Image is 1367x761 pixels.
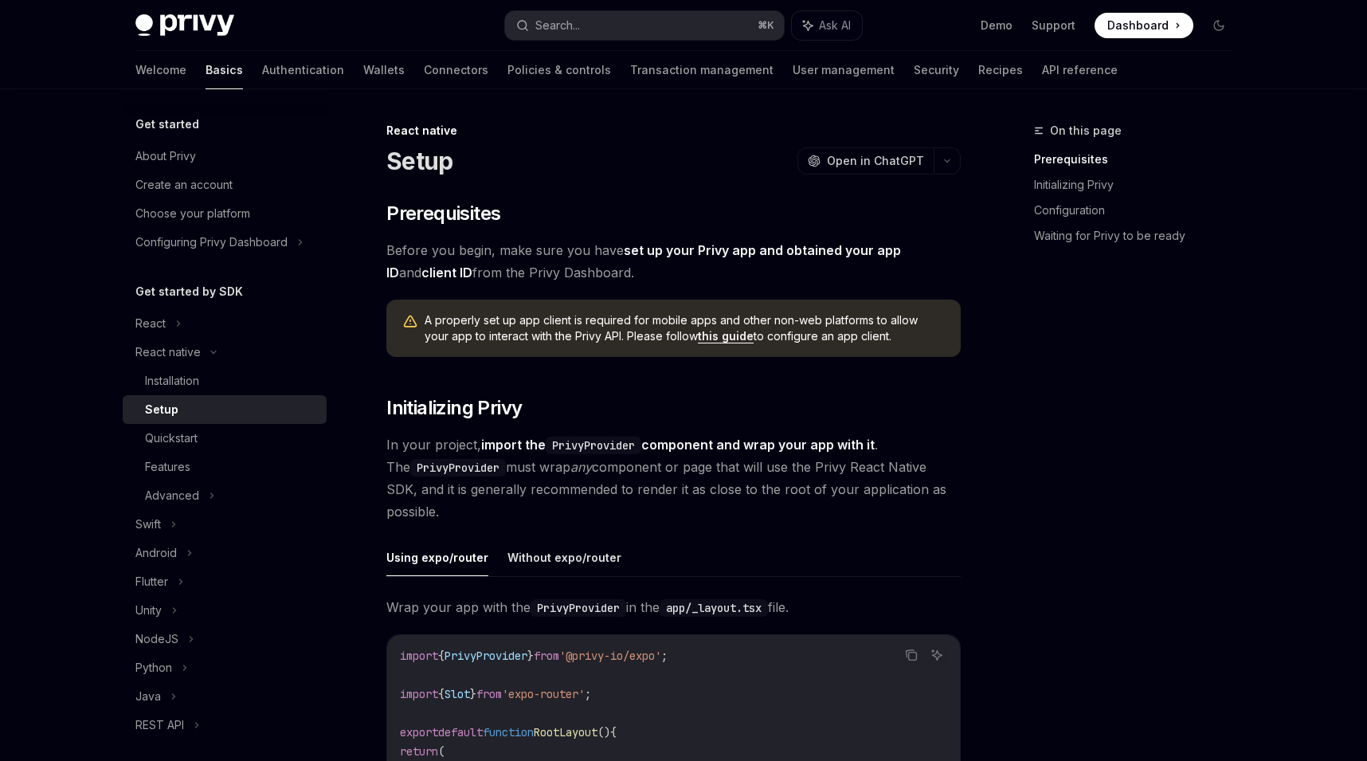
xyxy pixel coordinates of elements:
a: Welcome [135,51,186,89]
div: React native [135,343,201,362]
div: NodeJS [135,630,178,649]
a: Policies & controls [507,51,611,89]
button: Toggle dark mode [1206,13,1232,38]
a: Create an account [123,171,327,199]
span: Before you begin, make sure you have and from the Privy Dashboard. [386,239,961,284]
span: '@privy-io/expo' [559,649,661,663]
button: Using expo/router [386,539,488,576]
button: Search...⌘K [505,11,784,40]
a: Support [1032,18,1075,33]
div: React native [386,123,961,139]
a: User management [793,51,895,89]
a: Initializing Privy [1034,172,1244,198]
span: Initializing Privy [386,395,522,421]
span: Prerequisites [386,201,500,226]
a: Configuration [1034,198,1244,223]
span: ( [438,744,445,759]
div: Flutter [135,572,168,591]
a: client ID [421,265,472,281]
span: On this page [1050,121,1122,140]
code: PrivyProvider [410,459,506,477]
a: Features [123,453,327,481]
span: export [400,725,438,739]
div: Features [145,457,190,477]
span: RootLayout [534,725,597,739]
h5: Get started by SDK [135,282,243,301]
span: Ask AI [819,18,851,33]
div: Java [135,687,161,706]
strong: import the component and wrap your app with it [481,437,875,453]
div: Android [135,543,177,563]
button: Ask AI [926,645,947,665]
button: Without expo/router [507,539,621,576]
span: ⌘ K [758,19,774,32]
div: Quickstart [145,429,198,448]
div: REST API [135,716,184,735]
a: Recipes [978,51,1023,89]
div: Setup [145,400,178,419]
span: Open in ChatGPT [827,153,924,169]
a: set up your Privy app and obtained your app ID [386,242,901,281]
div: Configuring Privy Dashboard [135,233,288,252]
span: Slot [445,687,470,701]
h5: Get started [135,115,199,134]
span: In your project, . The must wrap component or page that will use the Privy React Native SDK, and ... [386,433,961,523]
div: Choose your platform [135,204,250,223]
span: Wrap your app with the in the file. [386,596,961,618]
a: this guide [698,329,754,343]
a: Demo [981,18,1013,33]
div: Python [135,658,172,677]
div: About Privy [135,147,196,166]
span: function [483,725,534,739]
code: app/_layout.tsx [660,599,768,617]
span: } [470,687,476,701]
span: ; [661,649,668,663]
span: { [438,687,445,701]
a: Waiting for Privy to be ready [1034,223,1244,249]
span: } [527,649,534,663]
em: any [570,459,592,475]
svg: Warning [402,314,418,330]
span: () [597,725,610,739]
span: Dashboard [1107,18,1169,33]
a: Setup [123,395,327,424]
span: { [438,649,445,663]
span: import [400,687,438,701]
h1: Setup [386,147,452,175]
a: Basics [206,51,243,89]
span: 'expo-router' [502,687,585,701]
div: Unity [135,601,162,620]
span: { [610,725,617,739]
button: Copy the contents from the code block [901,645,922,665]
div: Swift [135,515,161,534]
div: React [135,314,166,333]
span: return [400,744,438,759]
a: Prerequisites [1034,147,1244,172]
span: import [400,649,438,663]
a: Installation [123,367,327,395]
a: About Privy [123,142,327,171]
img: dark logo [135,14,234,37]
span: ; [585,687,591,701]
a: Dashboard [1095,13,1193,38]
code: PrivyProvider [531,599,626,617]
button: Open in ChatGPT [797,147,934,175]
a: Security [914,51,959,89]
a: Quickstart [123,424,327,453]
button: Ask AI [792,11,862,40]
code: PrivyProvider [546,437,641,454]
a: Wallets [363,51,405,89]
a: Authentication [262,51,344,89]
a: Transaction management [630,51,774,89]
span: A properly set up app client is required for mobile apps and other non-web platforms to allow you... [425,312,945,344]
div: Installation [145,371,199,390]
span: from [476,687,502,701]
div: Create an account [135,175,233,194]
a: API reference [1042,51,1118,89]
a: Connectors [424,51,488,89]
div: Search... [535,16,580,35]
span: default [438,725,483,739]
div: Advanced [145,486,199,505]
span: from [534,649,559,663]
span: PrivyProvider [445,649,527,663]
